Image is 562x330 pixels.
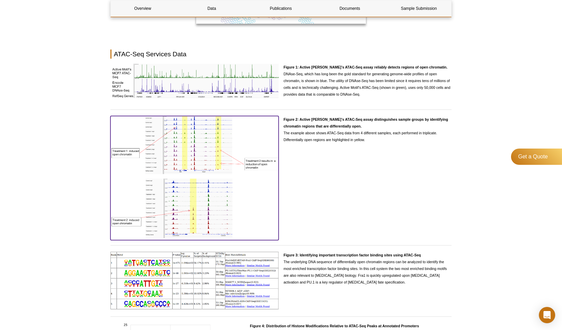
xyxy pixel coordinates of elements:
[511,149,562,165] a: Get a Quote
[284,65,448,69] strong: Figure 1: Active [PERSON_NAME]’s ATAC-Seq assay reliably detects regions of open chromatin.
[387,0,451,17] a: Sample Submission
[318,0,382,17] a: Documents
[110,116,279,238] img: ATAC-Seq Data 2
[110,64,279,99] img: ATAC-Seq Data 1
[110,50,452,59] h2: ATAC-Seq Services Data
[284,117,448,142] span: The example above shows ATAC-Seq data from 4 different samples, each performed in triplicate. Dif...
[111,0,175,17] a: Overview
[284,253,447,284] span: The underlying DNA sequence of differentially open chromatin regions can be analyzed to identify ...
[249,0,313,17] a: Publications
[539,307,555,323] div: Open Intercom Messenger
[180,0,244,17] a: Data
[110,64,279,101] a: Click for full size image
[110,252,279,309] img: ATAC-Seq Data 4
[284,65,451,96] span: DNAse-Seq, which has long been the gold standard for generating genome-wide profiles of open chro...
[284,253,421,257] strong: Figure 3: Identifying important transcription factor binding sites using ATAC-Seq
[284,117,448,128] strong: Figure 2: Active [PERSON_NAME]’s ATAC-Seq assay distinguishes sample groups by identifying chroma...
[110,252,279,311] a: Click for full size image
[110,116,279,240] a: Click for full size image
[250,324,419,328] strong: Figure 4: Distribution of Histone Modifications Relative to ATAC-Seq Peaks at Annotated Promoters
